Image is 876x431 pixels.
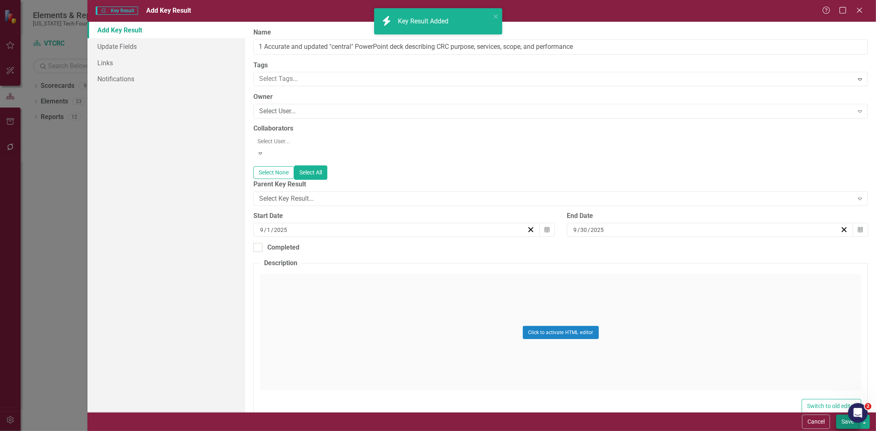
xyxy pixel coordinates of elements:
a: Add Key Result [87,22,245,38]
span: Add Key Result [146,7,191,14]
span: / [588,226,590,234]
a: Notifications [87,71,245,87]
button: Cancel [802,415,830,429]
span: / [577,226,580,234]
a: Update Fields [87,38,245,55]
div: Start Date [253,211,554,221]
label: Name [253,28,868,37]
button: Select None [253,166,294,179]
div: Select Key Result... [259,194,853,204]
span: / [264,226,267,234]
input: Key Result Name [253,39,868,55]
span: 2 [865,403,871,410]
label: Owner [253,92,868,102]
a: Links [87,55,245,71]
label: Collaborators [253,124,868,133]
div: Key Result Added [398,17,451,26]
div: End Date [567,211,868,221]
button: Select All [294,165,327,180]
div: Completed [267,243,299,252]
button: Switch to old editor [802,399,861,413]
button: Click to activate HTML editor [523,326,599,339]
label: Tags [253,61,868,70]
button: close [493,11,499,21]
button: Save [836,415,859,429]
legend: Description [260,259,301,268]
label: Parent Key Result [253,180,868,189]
span: Key Result [96,7,138,15]
div: Select User... [259,107,853,116]
iframe: Intercom live chat [848,403,868,423]
span: / [271,226,274,234]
